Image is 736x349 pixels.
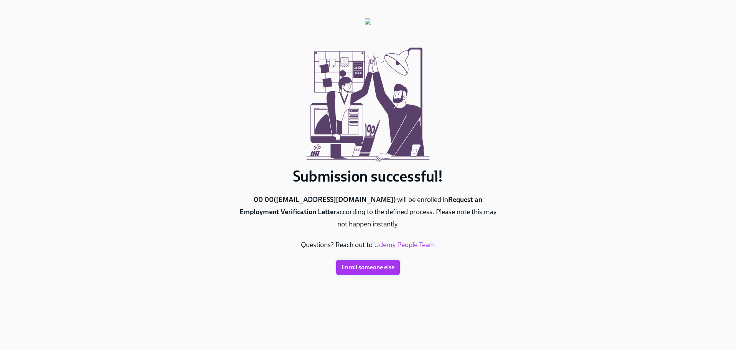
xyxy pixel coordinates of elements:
[374,241,435,249] a: Udemy People Team
[365,18,371,37] img: org-logos%2F7sa9JMpNu.png
[303,37,433,167] img: submission-successful.svg
[238,239,498,251] p: Questions? Reach out to
[342,264,394,271] span: Enroll someone else
[254,195,397,204] b: 00 00 ( [EMAIL_ADDRESS][DOMAIN_NAME] )
[336,260,400,275] button: Enroll someone else
[238,167,498,185] h1: Submission successful!
[238,194,498,231] p: will be enrolled in according to the defined process. Please note this may not happen instantly.
[240,195,482,216] b: Request an Employment Verification Letter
